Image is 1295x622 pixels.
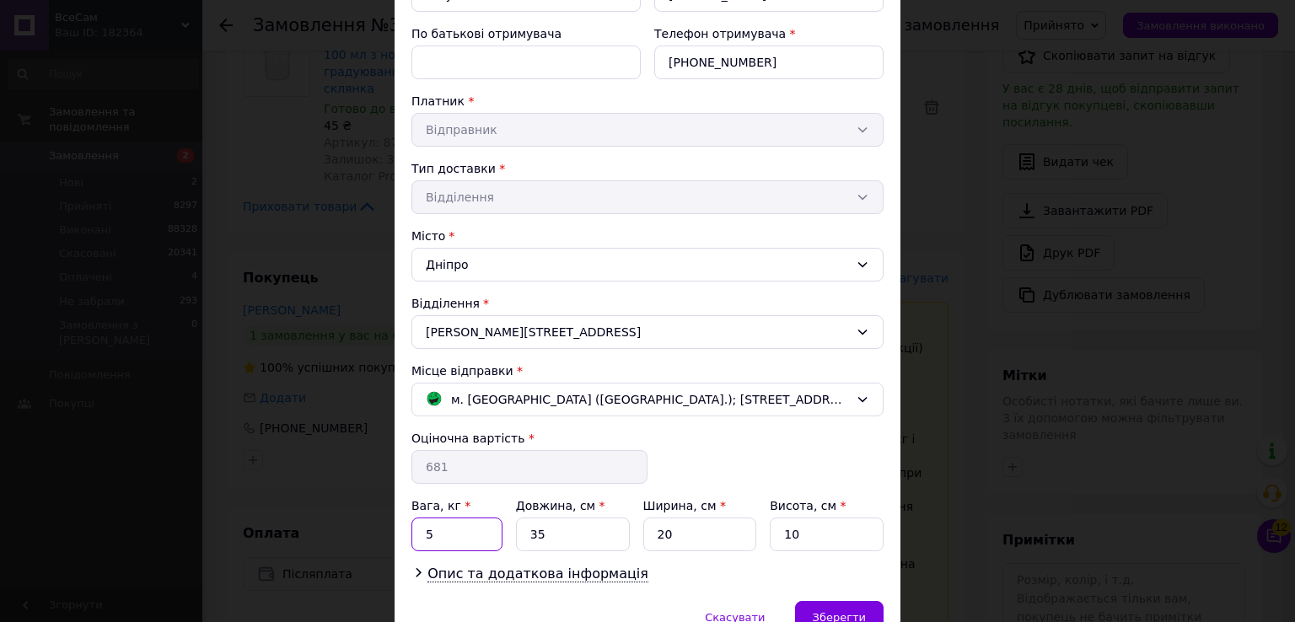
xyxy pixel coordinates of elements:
div: Платник [411,93,884,110]
div: [PERSON_NAME][STREET_ADDRESS] [411,315,884,349]
label: Ширина, см [643,499,726,512]
div: Відділення [411,295,884,312]
div: Місце відправки [411,362,884,379]
label: Оціночна вартість [411,432,524,445]
label: По батькові отримувача [411,27,562,40]
label: Висота, см [770,499,846,512]
div: Дніпро [411,248,884,282]
span: Опис та додаткова інформація [427,566,648,582]
label: Телефон отримувача [654,27,786,40]
span: м. [GEOGRAPHIC_DATA] ([GEOGRAPHIC_DATA].); [STREET_ADDRESS] [451,390,849,409]
label: Довжина, см [516,499,605,512]
label: Вага, кг [411,499,470,512]
input: +380 [654,46,884,79]
div: Тип доставки [411,160,884,177]
div: Місто [411,228,884,244]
